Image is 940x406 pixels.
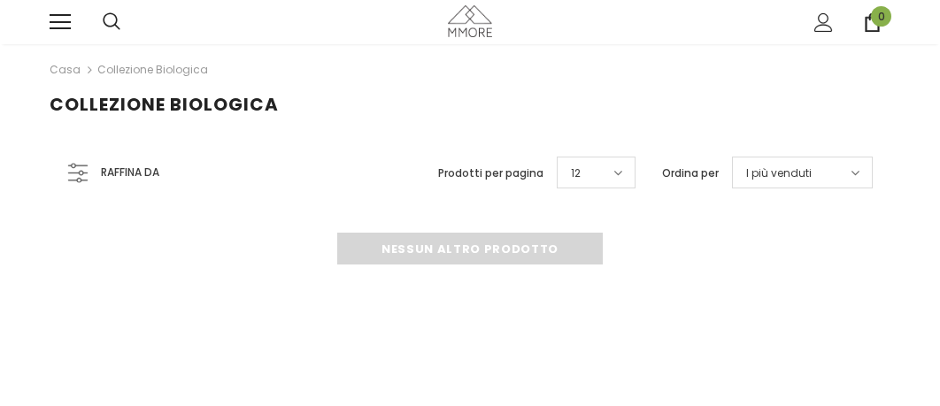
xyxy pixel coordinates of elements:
[571,165,581,182] span: 12
[438,165,543,182] label: Prodotti per pagina
[746,165,812,182] span: I più venduti
[448,5,492,36] img: Casi MMORE
[50,59,81,80] a: Casa
[97,62,208,77] a: Collezione biologica
[871,6,891,27] span: 0
[50,92,279,117] span: Collezione biologica
[101,163,159,182] span: Raffina da
[863,13,882,32] a: 0
[662,165,719,182] label: Ordina per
